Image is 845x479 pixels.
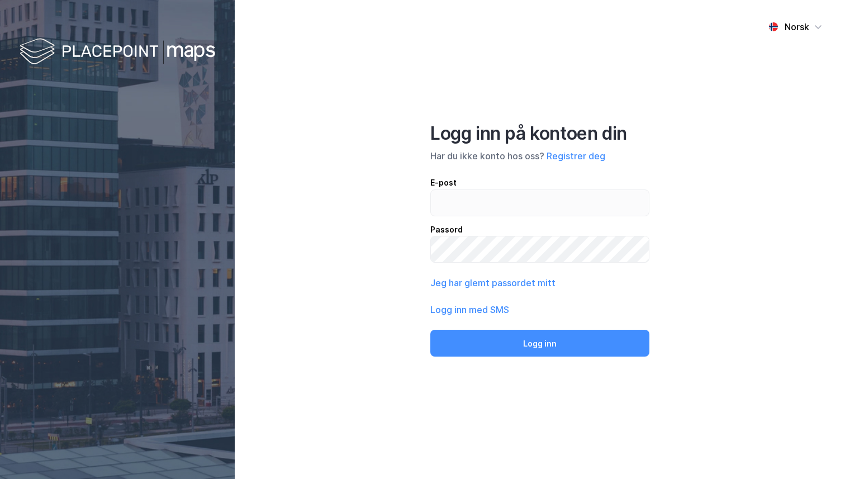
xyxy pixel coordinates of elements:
[430,149,649,163] div: Har du ikke konto hos oss?
[430,176,649,189] div: E-post
[547,149,605,163] button: Registrer deg
[430,330,649,357] button: Logg inn
[430,303,509,316] button: Logg inn med SMS
[785,20,809,34] div: Norsk
[430,223,649,236] div: Passord
[20,36,215,69] img: logo-white.f07954bde2210d2a523dddb988cd2aa7.svg
[430,276,556,290] button: Jeg har glemt passordet mitt
[430,122,649,145] div: Logg inn på kontoen din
